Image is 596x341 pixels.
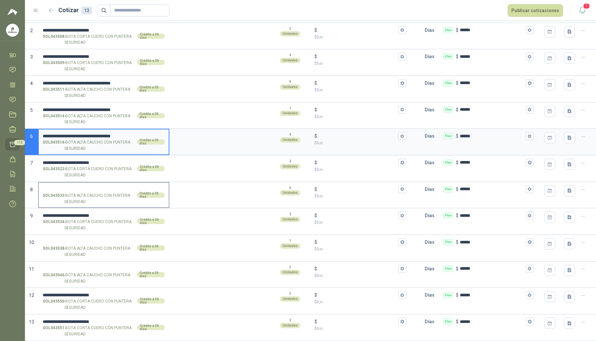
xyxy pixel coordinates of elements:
[526,106,534,114] button: Flex $
[460,266,524,271] input: Flex $
[43,60,64,72] strong: SOL043509
[443,80,453,86] div: Flex
[289,79,291,84] p: 9
[43,86,136,99] p: - BOTA ALTA CAUCHO CON PUNTERA SEGURIDAD
[443,292,453,299] div: Flex
[460,293,524,298] input: Flex $
[43,134,165,139] input: SOL043516-BOTA ALTA CAUCHO CON PUNTERA SEGURIDADCrédito a 30 días
[526,79,534,87] button: Flex $
[319,247,323,251] span: ,00
[43,298,64,311] strong: SOL043550
[43,139,64,152] strong: SOL043516
[43,113,64,125] strong: SOL043514
[6,24,19,36] img: Company Logo
[526,132,534,140] button: Flex $
[319,168,323,171] span: ,00
[443,318,453,325] div: Flex
[318,160,397,165] input: $$0,00
[314,291,317,299] p: $
[319,327,323,330] span: ,00
[456,80,458,87] p: $
[398,238,406,246] button: $$0,00
[583,3,590,9] span: 1
[456,212,458,219] p: $
[43,193,64,205] strong: SOL043533
[314,193,406,199] p: $
[425,103,437,116] p: Días
[456,265,458,272] p: $
[318,240,397,245] input: $$0,00
[317,194,323,198] span: 0
[456,186,458,193] p: $
[526,238,534,246] button: Flex $
[29,293,34,298] span: 12
[460,160,524,165] input: Flex $
[460,28,524,33] input: Flex $
[314,114,406,120] p: $
[317,141,323,145] span: 0
[314,212,317,219] p: $
[43,245,136,258] p: - BOTA ALTA CAUCHO CON PUNTERA SEGURIDAD
[425,315,437,328] p: Días
[280,296,300,302] div: Unidades
[443,212,453,219] div: Flex
[137,325,165,330] div: Crédito a 30 días
[456,27,458,34] p: $
[319,115,323,119] span: ,00
[425,209,437,222] p: Días
[456,239,458,246] p: $
[289,291,291,296] p: 3
[425,156,437,169] p: Días
[137,193,165,198] div: Crédito a 30 días
[456,132,458,140] p: $
[314,60,406,67] p: $
[317,61,323,66] span: 0
[576,5,588,16] button: 1
[289,265,291,270] p: 3
[137,245,165,251] div: Crédito a 30 días
[314,34,406,40] p: $
[443,53,453,60] div: Flex
[314,167,406,173] p: $
[43,193,136,205] p: - BOTA ALTA CAUCHO CON PUNTERA SEGURIDAD
[137,113,165,118] div: Crédito a 30 días
[43,34,64,46] strong: SOL043508
[319,300,323,304] span: ,00
[30,187,33,192] span: 8
[398,212,406,219] button: $$0,00
[317,35,323,39] span: 0
[289,132,291,137] p: 4
[43,54,165,59] input: SOL043509-BOTA CORTA CUERO CON PUNTERA SEGURIDADCrédito a 30 días
[319,194,323,198] span: ,00
[425,236,437,249] p: Días
[43,60,136,72] p: - BOTA CORTA CUERO CON PUNTERA SEGURIDAD
[43,266,165,271] input: SOL043546-BOTA ALTA CAUCHO CON PUNTERA SEGURIDADCrédito a 30 días
[29,266,34,272] span: 11
[317,167,323,172] span: 0
[425,288,437,302] p: Días
[443,159,453,166] div: Flex
[137,272,165,277] div: Crédito a 30 días
[43,272,136,284] p: - BOTA ALTA CAUCHO CON PUNTERA SEGURIDAD
[280,164,300,169] div: Unidades
[280,323,300,328] div: Unidades
[318,293,397,298] input: $$0,00
[460,134,524,139] input: Flex $
[30,107,33,113] span: 5
[43,240,165,245] input: SOL043538-BOTA ALTA CAUCHO CON PUNTERA SEGURIDADCrédito a 30 días
[43,325,64,337] strong: SOL043551
[460,54,524,59] input: Flex $
[318,28,397,33] input: $$0,00
[30,160,33,166] span: 7
[526,318,534,326] button: Flex $
[398,318,406,326] button: $$0,00
[43,160,165,165] input: SOL043522-BOTA CORTA CUERO CON PUNTERA SEGURIDADCrédito a 30 días
[43,325,136,337] p: - BOTA CORTA CUERO CON PUNTERA SEGURIDAD
[43,219,64,231] strong: SOL043534
[314,318,317,325] p: $
[14,140,25,145] span: 113
[43,34,136,46] p: - BOTA CORTA CUERO CON PUNTERA SEGURIDAD
[30,134,33,139] span: 6
[526,26,534,34] button: Flex $
[280,243,300,249] div: Unidades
